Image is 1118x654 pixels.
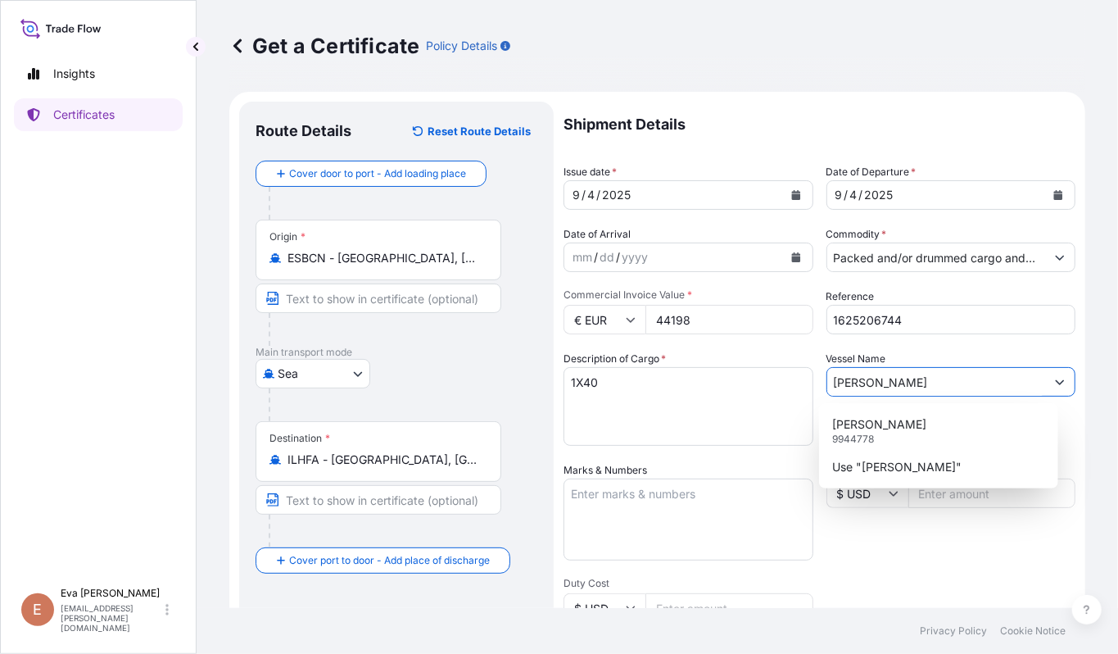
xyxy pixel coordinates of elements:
[827,243,1046,272] input: Type to search commodity
[564,577,813,590] span: Duty Cost
[564,102,1075,148] p: Shipment Details
[53,107,115,123] p: Certificates
[826,226,887,243] label: Commodity
[61,603,162,633] p: [EMAIL_ADDRESS][PERSON_NAME][DOMAIN_NAME]
[426,38,497,54] p: Policy Details
[844,185,849,205] div: /
[596,185,600,205] div: /
[53,66,95,82] p: Insights
[278,366,298,382] span: Sea
[832,433,874,446] p: 9944778
[571,248,594,267] div: month,
[287,452,481,468] input: Destination
[564,226,631,243] span: Date of Arrival
[598,248,616,267] div: day,
[571,185,582,205] div: month,
[620,248,650,267] div: year,
[645,593,813,623] input: Enter amount
[832,459,962,475] p: Use "[PERSON_NAME]"
[826,288,875,305] label: Reference
[564,164,617,180] span: Issue date
[256,121,351,141] p: Route Details
[586,185,596,205] div: day,
[256,485,501,515] input: Text to appear on certificate
[600,185,632,205] div: year,
[832,416,926,433] p: [PERSON_NAME]
[582,185,586,205] div: /
[269,432,330,445] div: Destination
[826,410,1052,482] div: Suggestions
[1045,367,1075,397] button: Show suggestions
[289,552,490,569] span: Cover port to door - Add place of discharge
[849,185,859,205] div: day,
[863,185,895,205] div: year,
[834,185,844,205] div: month,
[826,351,886,367] label: Vessel Name
[826,305,1076,334] input: Enter booking reference
[1045,243,1075,272] button: Show suggestions
[428,123,531,139] p: Reset Route Details
[287,250,481,266] input: Origin
[269,230,306,243] div: Origin
[1045,182,1071,208] button: Calendar
[229,33,419,59] p: Get a Certificate
[920,624,987,638] p: Privacy Policy
[1000,624,1066,638] p: Cookie Notice
[594,248,598,267] div: /
[859,185,863,205] div: /
[256,359,370,388] button: Select transport
[826,164,917,180] span: Date of Departure
[783,182,809,208] button: Calendar
[61,587,162,600] p: Eva [PERSON_NAME]
[564,288,813,302] span: Commercial Invoice Value
[783,244,809,270] button: Calendar
[564,462,647,479] label: Marks & Numbers
[616,248,620,267] div: /
[34,602,43,618] span: E
[256,284,501,313] input: Text to appear on certificate
[564,367,813,446] textarea: 1X40
[908,479,1076,508] input: Enter amount
[564,351,666,367] label: Description of Cargo
[645,305,813,334] input: Enter amount
[289,166,466,182] span: Cover door to port - Add loading place
[827,367,1046,397] input: Type to search vessel name or IMO
[256,346,537,359] p: Main transport mode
